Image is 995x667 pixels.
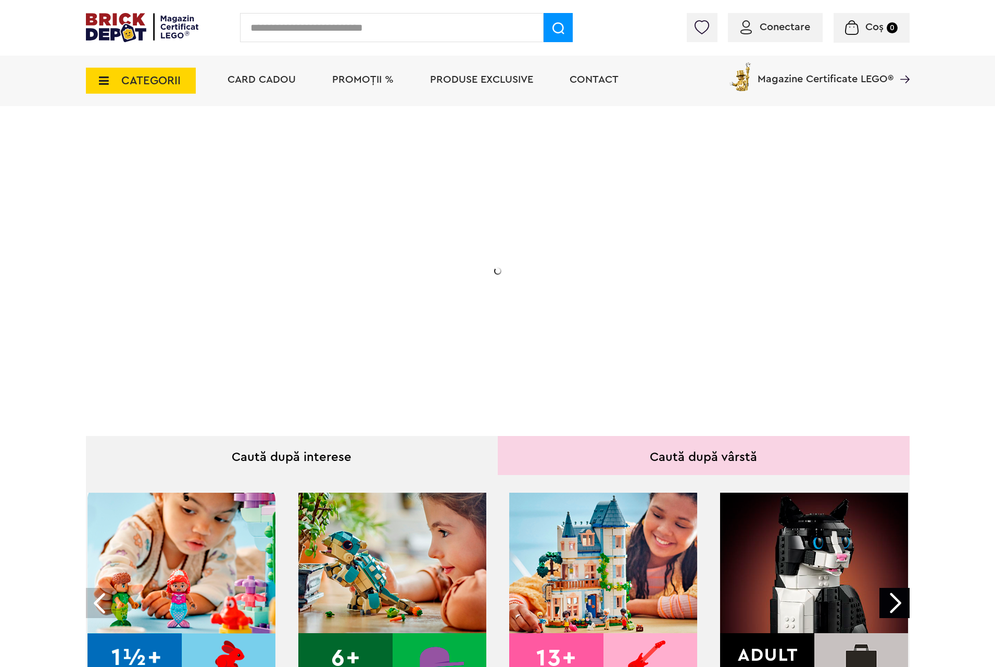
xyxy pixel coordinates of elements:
span: Coș [865,22,884,32]
a: Conectare [740,22,810,32]
h2: Seria de sărbători: Fantomă luminoasă. Promoția este valabilă în perioada [DATE] - [DATE]. [160,258,368,301]
h1: Cadou VIP 40772 [160,210,368,247]
a: Magazine Certificate LEGO® [893,60,910,71]
a: Produse exclusive [430,74,533,85]
a: Contact [570,74,619,85]
div: Caută după vârstă [498,436,910,475]
a: PROMOȚII % [332,74,394,85]
span: Conectare [760,22,810,32]
small: 0 [887,22,898,33]
div: Află detalii [160,325,368,338]
div: Caută după interese [86,436,498,475]
span: Magazine Certificate LEGO® [758,60,893,84]
a: Card Cadou [228,74,296,85]
span: CATEGORII [121,75,181,86]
